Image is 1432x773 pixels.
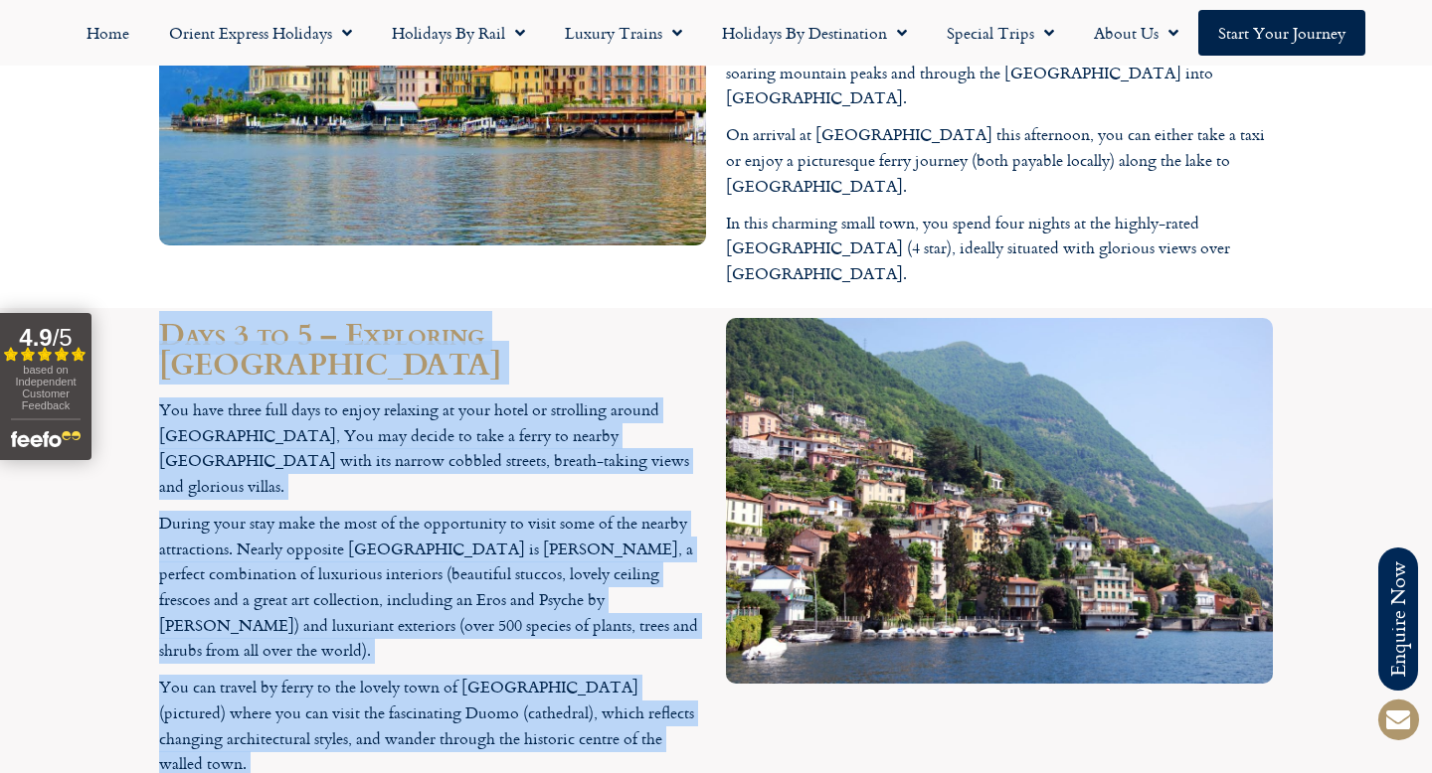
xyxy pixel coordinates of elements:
a: Start your Journey [1198,10,1365,56]
a: Special Trips [927,10,1074,56]
h2: Days 3 to 5 – Exploring [GEOGRAPHIC_DATA] [159,318,706,378]
a: Luxury Trains [545,10,702,56]
nav: Menu [10,10,1422,56]
p: During your stay make the most of the opportunity to visit some of the nearby attractions. Nearly... [159,511,706,664]
p: On arrival at [GEOGRAPHIC_DATA] this afternoon, you can either take a taxi or enjoy a picturesque... [726,122,1273,199]
a: Holidays by Rail [372,10,545,56]
a: Holidays by Destination [702,10,927,56]
a: Home [67,10,149,56]
p: In this charming small town, you spend four nights at the highly-rated [GEOGRAPHIC_DATA] (4 star)... [726,211,1273,287]
a: Orient Express Holidays [149,10,372,56]
p: You have three full days to enjoy relaxing at your hotel or strolling around [GEOGRAPHIC_DATA], Y... [159,397,706,499]
a: About Us [1074,10,1198,56]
